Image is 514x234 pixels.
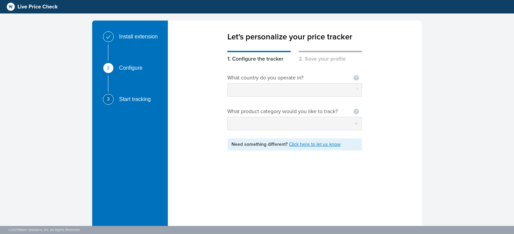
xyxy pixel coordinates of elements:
div: What product category would you like to track? [227,107,345,115]
div: 2. Save your profile [299,51,362,63]
img: logo [7,3,15,11]
div: Let's personalize your price tracker [227,21,362,43]
a: Click here to let us know [289,141,340,147]
span: loading [354,87,359,93]
span: check [106,35,111,39]
div: Configure [119,63,148,73]
span: question-circle [354,75,359,80]
div: Start tracking [119,94,156,105]
span: Live Price Check [17,3,58,11]
div: 1. Configure the tracker [227,51,291,63]
span: Need something different? [231,141,289,147]
span: 3 [107,97,110,101]
span: question-circle [354,109,359,114]
div: Install extension [119,31,163,42]
div: What country do you operate in? [227,74,311,82]
span: 2 [107,65,110,70]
